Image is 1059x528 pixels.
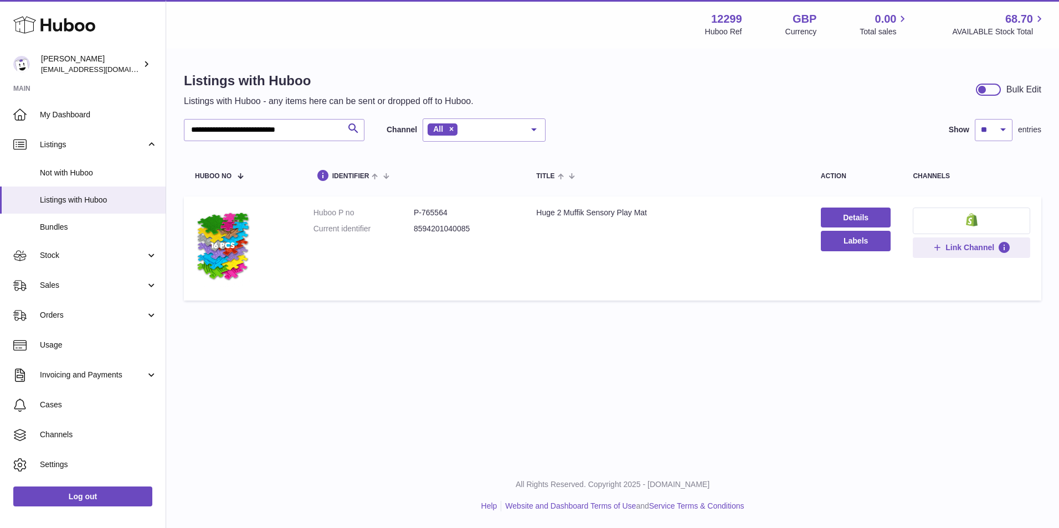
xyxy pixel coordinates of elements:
[949,125,969,135] label: Show
[40,139,146,150] span: Listings
[195,208,250,287] img: Huge 2 Muffik Sensory Play Mat
[785,27,817,37] div: Currency
[40,370,146,380] span: Invoicing and Payments
[481,501,497,510] a: Help
[175,479,1050,490] p: All Rights Reserved. Copyright 2025 - [DOMAIN_NAME]
[13,486,152,506] a: Log out
[821,208,891,227] a: Details
[40,110,157,120] span: My Dashboard
[501,501,744,511] li: and
[860,12,909,37] a: 0.00 Total sales
[13,56,30,73] img: internalAdmin-12299@internal.huboo.com
[875,12,897,27] span: 0.00
[40,310,146,320] span: Orders
[40,222,157,232] span: Bundles
[40,400,157,410] span: Cases
[195,173,232,180] span: Huboo no
[40,429,157,440] span: Channels
[536,208,799,218] div: Huge 2 Muffik Sensory Play Mat
[40,280,146,291] span: Sales
[952,12,1046,37] a: 68.70 AVAILABLE Stock Total
[184,95,474,107] p: Listings with Huboo - any items here can be sent or dropped off to Huboo.
[966,213,978,226] img: shopify-small.png
[414,208,514,218] dd: P-765564
[505,501,636,510] a: Website and Dashboard Terms of Use
[184,72,474,90] h1: Listings with Huboo
[860,27,909,37] span: Total sales
[913,237,1030,257] button: Link Channel
[40,459,157,470] span: Settings
[40,168,157,178] span: Not with Huboo
[41,65,163,74] span: [EMAIL_ADDRESS][DOMAIN_NAME]
[945,242,994,252] span: Link Channel
[711,12,742,27] strong: 12299
[433,125,443,133] span: All
[41,54,141,75] div: [PERSON_NAME]
[387,125,417,135] label: Channel
[913,173,1030,180] div: channels
[1018,125,1041,135] span: entries
[821,173,891,180] div: action
[40,195,157,205] span: Listings with Huboo
[332,173,369,180] span: identifier
[40,340,157,350] span: Usage
[793,12,816,27] strong: GBP
[313,208,414,218] dt: Huboo P no
[649,501,744,510] a: Service Terms & Conditions
[952,27,1046,37] span: AVAILABLE Stock Total
[40,250,146,261] span: Stock
[313,224,414,234] dt: Current identifier
[705,27,742,37] div: Huboo Ref
[1005,12,1033,27] span: 68.70
[536,173,554,180] span: title
[821,231,891,251] button: Labels
[1006,84,1041,96] div: Bulk Edit
[414,224,514,234] dd: 8594201040085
